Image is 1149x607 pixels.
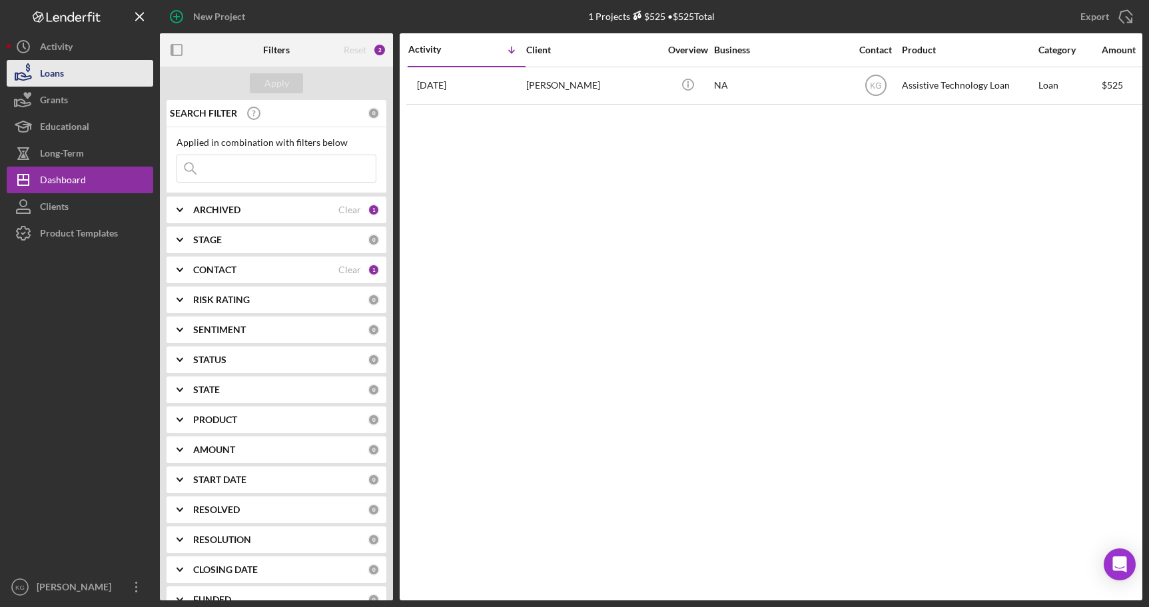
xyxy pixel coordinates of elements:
[338,205,361,215] div: Clear
[368,354,380,366] div: 0
[338,265,361,275] div: Clear
[368,564,380,576] div: 0
[193,265,236,275] b: CONTACT
[7,60,153,87] button: Loans
[630,11,665,22] div: $525
[40,220,118,250] div: Product Templates
[714,45,847,55] div: Business
[250,73,303,93] button: Apply
[368,107,380,119] div: 0
[714,68,847,103] div: NA
[870,81,881,91] text: KG
[7,87,153,113] button: Grants
[344,45,366,55] div: Reset
[1038,68,1100,103] div: Loan
[851,45,901,55] div: Contact
[1038,45,1100,55] div: Category
[902,68,1035,103] div: Assistive Technology Loan
[7,220,153,247] button: Product Templates
[368,444,380,456] div: 0
[263,45,290,55] b: Filters
[40,33,73,63] div: Activity
[368,474,380,486] div: 0
[40,167,86,197] div: Dashboard
[193,504,240,515] b: RESOLVED
[193,414,237,425] b: PRODUCT
[368,204,380,216] div: 1
[193,594,231,605] b: FUNDED
[368,594,380,606] div: 0
[193,205,240,215] b: ARCHIVED
[40,87,68,117] div: Grants
[193,235,222,245] b: STAGE
[7,193,153,220] button: Clients
[368,264,380,276] div: 1
[408,44,467,55] div: Activity
[7,33,153,60] button: Activity
[177,137,376,148] div: Applied in combination with filters below
[193,444,235,455] b: AMOUNT
[368,294,380,306] div: 0
[368,324,380,336] div: 0
[193,534,251,545] b: RESOLUTION
[193,354,226,365] b: STATUS
[193,3,245,30] div: New Project
[264,73,289,93] div: Apply
[160,3,258,30] button: New Project
[193,295,250,305] b: RISK RATING
[526,68,659,103] div: [PERSON_NAME]
[526,45,659,55] div: Client
[1067,3,1142,30] button: Export
[368,414,380,426] div: 0
[368,504,380,516] div: 0
[663,45,713,55] div: Overview
[193,324,246,335] b: SENTIMENT
[7,140,153,167] button: Long-Term
[588,11,715,22] div: 1 Projects • $525 Total
[193,474,246,485] b: START DATE
[15,584,25,591] text: KG
[1080,3,1109,30] div: Export
[193,564,258,575] b: CLOSING DATE
[193,384,220,395] b: STATE
[368,534,380,546] div: 0
[7,167,153,193] button: Dashboard
[368,384,380,396] div: 0
[170,108,237,119] b: SEARCH FILTER
[7,113,153,140] button: Educational
[417,80,446,91] time: 2025-10-08 16:28
[902,45,1035,55] div: Product
[40,193,69,223] div: Clients
[368,234,380,246] div: 0
[40,140,84,170] div: Long-Term
[7,574,153,600] button: KG[PERSON_NAME]
[40,113,89,143] div: Educational
[40,60,64,90] div: Loans
[33,574,120,604] div: [PERSON_NAME]
[373,43,386,57] div: 2
[1104,548,1136,580] div: Open Intercom Messenger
